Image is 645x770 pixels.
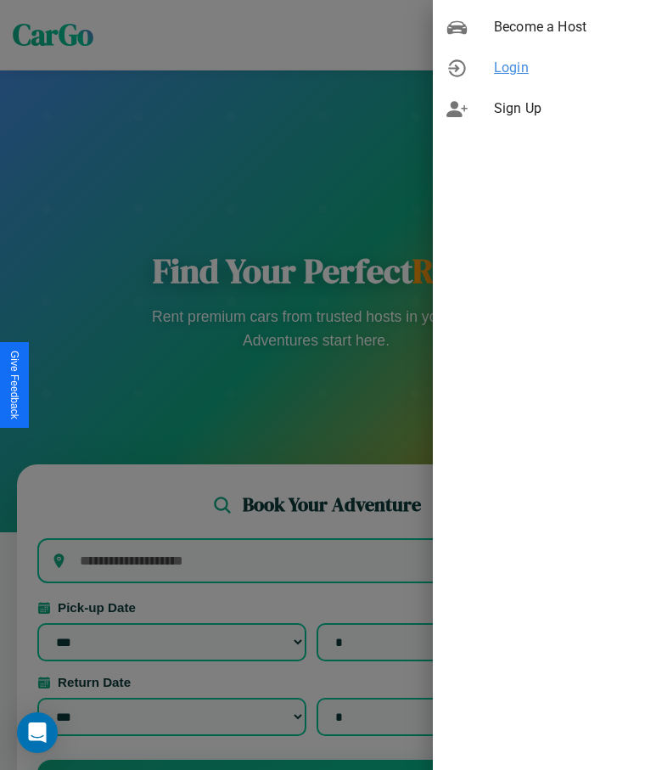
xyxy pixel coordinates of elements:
span: Become a Host [494,17,631,37]
span: Sign Up [494,98,631,119]
div: Open Intercom Messenger [17,712,58,753]
span: Login [494,58,631,78]
div: Become a Host [433,7,645,48]
div: Give Feedback [8,351,20,419]
div: Login [433,48,645,88]
div: Sign Up [433,88,645,129]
